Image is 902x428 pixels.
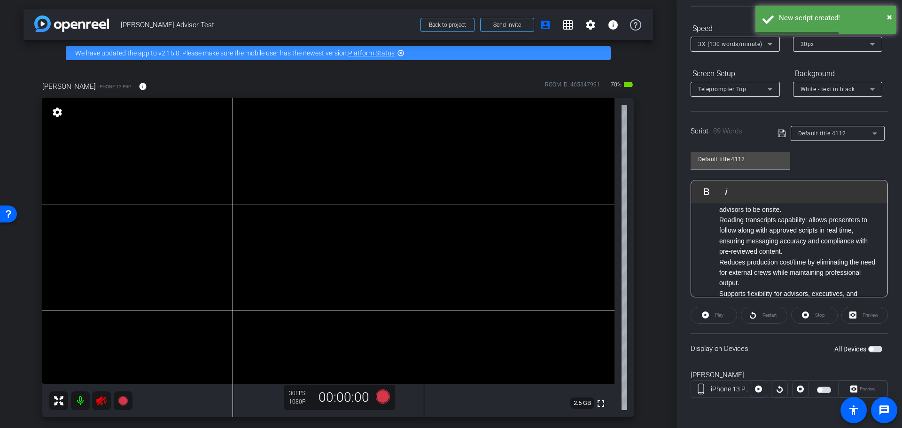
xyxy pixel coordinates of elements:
[289,389,312,397] div: 30
[312,389,375,405] div: 00:00:00
[793,66,882,82] div: Background
[121,16,415,34] span: [PERSON_NAME] Advisor Test
[719,257,878,288] li: Reduces production cost/time by eliminating the need for external crews while maintaining profess...
[698,86,746,93] span: Teleprompter Top
[42,81,96,92] span: [PERSON_NAME]
[691,370,888,381] div: [PERSON_NAME]
[295,390,305,397] span: FPS
[420,18,474,32] button: Back to project
[691,333,888,364] div: Display on Devices
[562,19,574,31] mat-icon: grid_on
[691,126,764,137] div: Script
[66,46,611,60] div: We have updated the app to v2.15.0. Please make sure the mobile user has the newest version.
[719,215,878,257] li: Reading transcripts capability: allows presenters to follow along with approved scripts in real t...
[887,10,892,24] button: Close
[34,16,109,32] img: app-logo
[609,77,623,92] span: 70%
[545,80,600,94] div: ROOM ID: 465347991
[713,127,742,135] span: 89 Words
[779,13,889,23] div: New script created!
[717,182,735,201] button: Italic (Ctrl+I)
[51,107,64,118] mat-icon: settings
[834,344,868,354] label: All Devices
[691,21,780,37] div: Speed
[607,19,619,31] mat-icon: info
[289,398,312,405] div: 1080P
[887,11,892,23] span: ×
[719,288,878,320] li: Supports flexibility for advisors, executives, and institutions who can’t attend in person but st...
[397,49,404,57] mat-icon: highlight_off
[570,397,594,409] span: 2.5 GB
[348,49,395,57] a: Platform Status
[879,405,890,416] mat-icon: message
[429,22,466,28] span: Back to project
[139,82,147,91] mat-icon: info
[698,154,783,165] input: Title
[493,21,521,29] span: Send invite
[691,66,780,82] div: Screen Setup
[801,86,855,93] span: White - text in black
[798,130,846,137] span: Default title 4112
[801,41,814,47] span: 30px
[595,398,607,409] mat-icon: fullscreen
[540,19,551,31] mat-icon: account_box
[848,405,859,416] mat-icon: accessibility
[480,18,534,32] button: Send invite
[698,41,762,47] span: 3X (130 words/minute)
[711,384,750,394] div: iPhone 13 Pro
[585,19,596,31] mat-icon: settings
[98,83,132,90] span: iPhone 13 Pro
[623,79,634,90] mat-icon: battery_std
